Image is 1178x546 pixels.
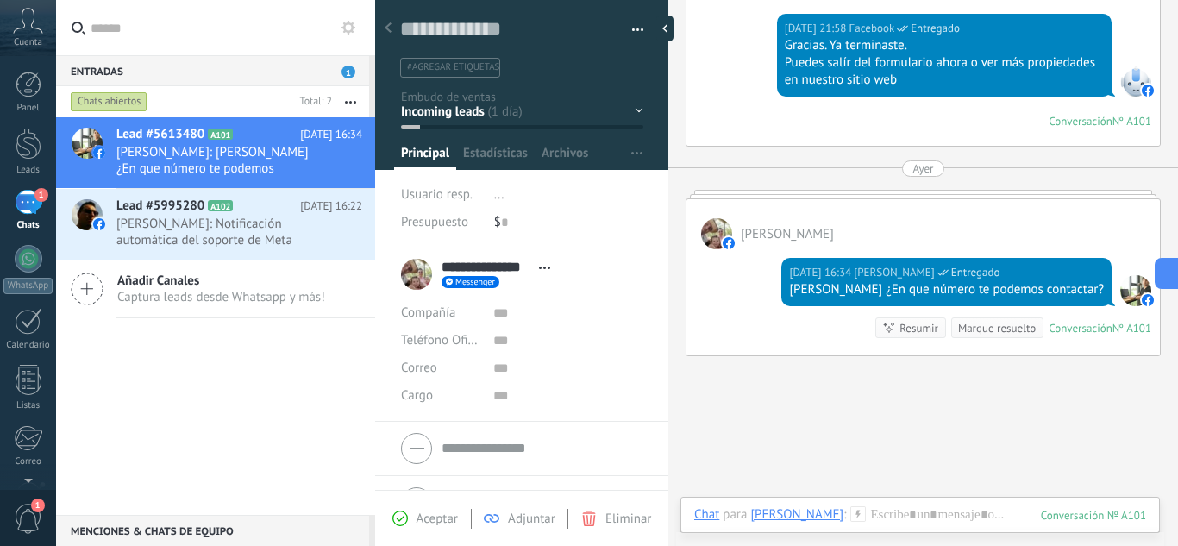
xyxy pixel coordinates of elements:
div: Compañía [401,299,480,327]
span: Armando Lopez (Oficina de Venta) [854,264,934,281]
div: № A101 [1112,321,1151,336]
div: Ayer [912,160,933,177]
span: Cargo [401,389,433,402]
span: Aceptar [417,511,458,527]
span: [DATE] 16:34 [300,126,362,143]
span: Facebook [849,20,895,37]
div: $ [494,209,643,236]
span: : [843,506,846,524]
div: 101 [1041,508,1146,523]
span: [DATE] 16:22 [300,198,362,215]
button: Más [332,86,369,117]
div: Menciones & Chats de equipo [56,515,369,546]
div: WhatsApp [3,278,53,294]
div: Presupuesto [401,209,481,236]
div: Ocultar [656,16,674,41]
span: Adjuntar [508,511,555,527]
div: Gracias. Ya terminaste. [785,37,1104,54]
img: facebook-sm.svg [93,218,105,230]
span: Teléfono Oficina [401,332,491,348]
span: para [723,506,747,524]
img: facebook-sm.svg [93,147,105,159]
span: Correo [401,360,437,376]
div: [DATE] 21:58 [785,20,849,37]
div: [PERSON_NAME] ¿En que número te podemos contactar? [789,281,1104,298]
button: Teléfono Oficina [401,327,480,355]
div: Chats [3,220,53,231]
div: Conversación [1049,114,1112,129]
div: Panel [3,103,53,114]
span: Añadir Canales [117,273,325,289]
span: Captura leads desde Whatsapp y más! [117,289,325,305]
img: facebook-sm.svg [1142,85,1154,97]
div: Marque resuelto [958,320,1036,336]
div: Resumir [899,320,938,336]
span: Cuenta [14,37,42,48]
span: A102 [208,200,233,211]
span: Principal [401,145,449,170]
span: Archivos [542,145,588,170]
span: Jorge A. Ortega [701,218,732,249]
a: Lead #5613480 A101 [DATE] 16:34 [PERSON_NAME]: [PERSON_NAME] ¿En que número te podemos contactar? [56,117,375,188]
span: Entregado [911,20,960,37]
div: Entradas [56,55,369,86]
div: Leads [3,165,53,176]
span: Usuario resp. [401,186,473,203]
span: Estadísticas [463,145,528,170]
span: Messenger [455,278,495,286]
div: Cargo [401,382,480,410]
span: Lead #5613480 [116,126,204,143]
span: [PERSON_NAME]: [PERSON_NAME] ¿En que número te podemos contactar? [116,144,329,177]
span: Facebook [1120,66,1151,97]
span: [PERSON_NAME]: N͏o͏t͏i͏f͏i͏c͏a͏c͏i͏o͏́n͏ a͏u͏t͏o͏m͏a͏́t͏i͏c͏a͏ d͏e͏l͏ s͏o͏p͏o͏r͏t͏e͏ d͏e͏ M͏e͏t͏a... [116,216,329,248]
span: Entregado [951,264,1000,281]
div: Puedes salír del formulario ahora o ver más propiedades en nuestro sitio web [785,54,1104,89]
div: № A101 [1112,114,1151,129]
div: [DATE] 16:34 [789,264,854,281]
div: Calendario [3,340,53,351]
a: Lead #5995280 A102 [DATE] 16:22 [PERSON_NAME]: N͏o͏t͏i͏f͏i͏c͏a͏c͏i͏o͏́n͏ a͏u͏t͏o͏m͏a͏́t͏i͏c͏a͏ d͏... [56,189,375,260]
div: Chats abiertos [71,91,147,112]
span: Presupuesto [401,214,468,230]
div: Jorge A. Ortega [750,506,843,522]
button: Correo [401,355,437,382]
span: Jorge A. Ortega [741,226,834,242]
span: ... [494,186,504,203]
div: Conversación [1049,321,1112,336]
span: 1 [31,499,45,512]
span: Eliminar [605,511,651,527]
img: facebook-sm.svg [1142,294,1154,306]
span: A101 [208,129,233,140]
span: Lead #5995280 [116,198,204,215]
div: Total: 2 [293,93,332,110]
div: Listas [3,400,53,411]
span: #agregar etiquetas [407,61,499,73]
div: Correo [3,456,53,468]
span: 1 [34,188,48,202]
div: Usuario resp. [401,181,481,209]
span: 1 [341,66,355,78]
span: Armando Lopez [1120,275,1151,306]
img: facebook-sm.svg [723,237,735,249]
